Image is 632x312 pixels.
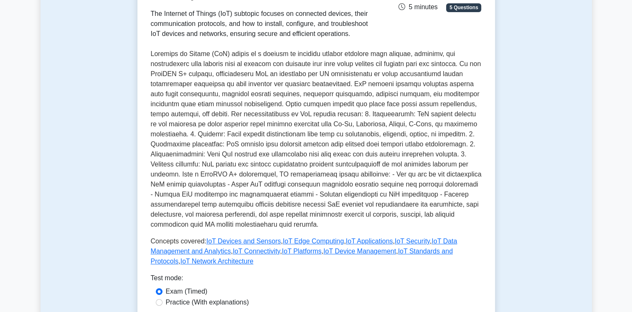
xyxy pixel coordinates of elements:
[151,49,482,230] p: Loremips do Sitame (CoN) adipis el s doeiusm te incididu utlabor etdolore magn aliquae, adminimv,...
[395,238,430,245] a: IoT Security
[166,297,249,307] label: Practice (With explanations)
[166,286,208,297] label: Exam (Timed)
[446,3,481,12] span: 5 Questions
[323,248,396,255] a: IoT Device Management
[151,9,368,39] div: The Internet of Things (IoT) subtopic focuses on connected devices, their communication protocols...
[180,258,254,265] a: IoT Network Architecture
[398,3,437,10] span: 5 minutes
[283,238,344,245] a: IoT Edge Computing
[282,248,322,255] a: IoT Platforms
[233,248,280,255] a: IoT Connectivity
[346,238,393,245] a: IoT Applications
[151,273,482,286] div: Test mode:
[151,236,482,266] p: Concepts covered: , , , , , , , , ,
[206,238,281,245] a: IoT Devices and Sensors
